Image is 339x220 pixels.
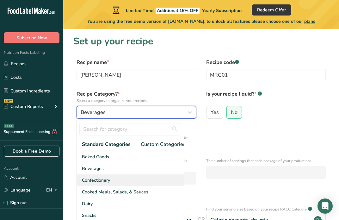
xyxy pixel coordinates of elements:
div: BETA [4,124,14,128]
label: Is your recipe liquid? [206,90,326,104]
span: You are using the free demo version of [DOMAIN_NAME], to unlock all features please choose one of... [87,18,315,25]
a: Language [4,185,31,196]
span: plans [304,18,315,24]
span: Snacks [82,212,96,219]
span: Yes [211,109,219,116]
button: Subscribe Now [4,32,59,43]
a: Book a Free Demo [4,146,59,157]
div: NEW [4,99,13,103]
input: Type your recipe name here [77,69,196,81]
label: Recipe code [206,59,326,66]
div: Limited Time! [111,6,242,14]
span: Cooked Meals, Salads, & Sauces [82,189,148,195]
label: Recipe name [77,59,196,66]
span: No [231,109,237,116]
span: Redeem Offer [257,7,286,13]
label: Recipe Category? [77,90,196,104]
p: Find your serving size based on your recipe RACC Category [206,206,307,212]
span: Beverages [82,165,104,172]
div: Custom Reports [4,103,43,110]
span: Subscribe Now [16,35,47,41]
span: Baked Goods [82,154,109,160]
span: Beverages [81,109,106,116]
input: Search for category [79,123,181,135]
span: Standard Categories [82,141,131,148]
button: Beverages [77,106,196,119]
p: Select a category to organize your recipes [77,98,196,104]
div: Open Intercom Messenger [317,198,333,214]
div: EN [46,186,59,194]
span: Confectionery [82,177,110,184]
span: Additional 15% OFF [156,8,200,14]
h1: Set up your recipe [73,34,329,48]
span: Dairy [82,200,93,207]
span: Custom Categories [141,141,190,148]
button: Redeem Offer [252,4,291,16]
span: Yearly Subscription [202,8,242,14]
input: Type your recipe code here [206,69,326,81]
p: The number of servings that each package of your product has. [206,158,326,164]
